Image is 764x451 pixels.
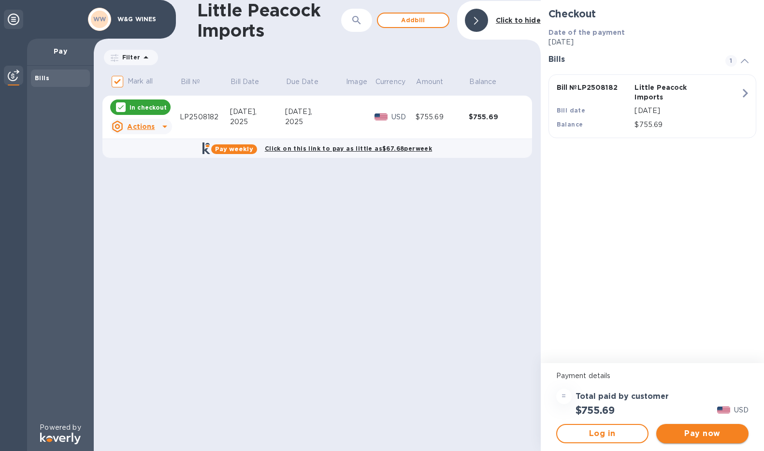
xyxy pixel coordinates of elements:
[265,145,432,152] b: Click on this link to pay as little as $67.68 per week
[286,77,318,87] p: Due Date
[35,74,49,82] b: Bills
[416,112,469,122] div: $755.69
[416,77,443,87] p: Amount
[127,123,155,130] u: Actions
[231,77,272,87] span: Bill Date
[180,112,230,122] div: LP2508182
[375,77,405,87] p: Currency
[556,371,749,381] p: Payment details
[40,423,81,433] p: Powered by
[230,117,285,127] div: 2025
[469,112,522,122] div: $755.69
[40,433,81,444] img: Logo
[118,53,140,61] p: Filter
[557,107,586,114] b: Bill date
[416,77,456,87] span: Amount
[130,103,167,112] p: In checkout
[117,16,166,23] p: W&G WINES
[634,83,709,102] p: Little Peacock Imports
[230,107,285,117] div: [DATE],
[391,112,416,122] p: USD
[556,389,572,404] div: =
[717,407,730,413] img: USD
[548,74,756,138] button: Bill №LP2508182Little Peacock ImportsBill date[DATE]Balance$755.69
[664,428,741,439] span: Pay now
[346,77,367,87] p: Image
[231,77,259,87] p: Bill Date
[576,392,669,401] h3: Total paid by customer
[128,76,153,86] p: Mark all
[181,77,213,87] span: Bill №
[548,55,714,64] h3: Bills
[557,121,583,128] b: Balance
[285,117,346,127] div: 2025
[656,424,749,443] button: Pay now
[386,14,441,26] span: Add bill
[634,106,740,116] p: [DATE]
[93,15,106,23] b: WW
[286,77,331,87] span: Due Date
[469,77,496,87] p: Balance
[377,13,449,28] button: Addbill
[548,28,625,36] b: Date of the payment
[565,428,640,439] span: Log in
[496,16,541,24] b: Click to hide
[215,145,253,153] b: Pay weekly
[725,55,737,67] span: 1
[35,46,86,56] p: Pay
[634,120,740,130] p: $755.69
[181,77,201,87] p: Bill №
[734,405,749,415] p: USD
[285,107,346,117] div: [DATE],
[557,83,631,92] p: Bill № LP2508182
[548,8,756,20] h2: Checkout
[548,37,756,47] p: [DATE]
[469,77,509,87] span: Balance
[576,404,615,416] h2: $755.69
[556,424,649,443] button: Log in
[375,113,388,120] img: USD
